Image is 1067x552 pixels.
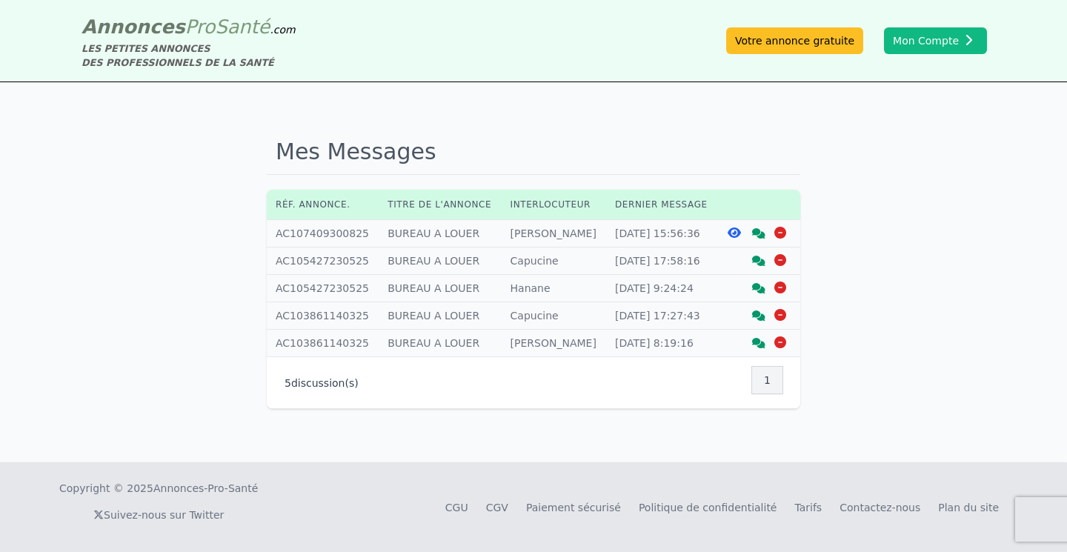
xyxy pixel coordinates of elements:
[502,220,606,247] td: [PERSON_NAME]
[606,302,717,330] td: [DATE] 17:27:43
[840,502,920,513] a: Contactez-nous
[752,256,765,266] i: Voir la discussion
[267,330,379,357] td: AC103861140325
[267,302,379,330] td: AC103861140325
[270,24,295,36] span: .com
[606,330,717,357] td: [DATE] 8:19:16
[486,502,508,513] a: CGV
[215,16,270,38] span: Santé
[774,309,786,321] i: Supprimer la discussion
[82,16,296,38] a: AnnoncesProSanté.com
[752,283,765,293] i: Voir la discussion
[774,336,786,348] i: Supprimer la discussion
[606,275,717,302] td: [DATE] 9:24:24
[728,227,741,239] i: Voir l'annonce
[774,227,786,239] i: Supprimer la discussion
[502,330,606,357] td: [PERSON_NAME]
[938,502,999,513] a: Plan du site
[639,502,777,513] a: Politique de confidentialité
[379,190,501,220] th: Titre de l'annonce
[752,338,765,348] i: Voir la discussion
[774,254,786,266] i: Supprimer la discussion
[267,220,379,247] td: AC107409300825
[606,190,717,220] th: Dernier message
[884,27,987,54] button: Mon Compte
[185,16,216,38] span: Pro
[379,330,501,357] td: BUREAU A LOUER
[774,282,786,293] i: Supprimer la discussion
[752,310,765,321] i: Voir la discussion
[502,190,606,220] th: Interlocuteur
[526,502,621,513] a: Paiement sécurisé
[606,220,717,247] td: [DATE] 15:56:36
[752,228,765,239] i: Voir la discussion
[379,302,501,330] td: BUREAU A LOUER
[153,481,258,496] a: Annonces-Pro-Santé
[267,190,379,220] th: Réf. annonce.
[285,376,359,390] p: discussion(s)
[59,481,258,496] div: Copyright © 2025
[764,373,771,388] span: 1
[794,502,822,513] a: Tarifs
[502,302,606,330] td: Capucine
[267,130,800,175] h1: Mes Messages
[379,220,501,247] td: BUREAU A LOUER
[502,275,606,302] td: Hanane
[93,509,224,521] a: Suivez-nous sur Twitter
[379,247,501,275] td: BUREAU A LOUER
[267,247,379,275] td: AC105427230525
[379,275,501,302] td: BUREAU A LOUER
[285,377,291,389] span: 5
[267,275,379,302] td: AC105427230525
[752,366,782,394] nav: Pagination
[502,247,606,275] td: Capucine
[82,16,185,38] span: Annonces
[726,27,863,54] a: Votre annonce gratuite
[82,41,296,70] div: LES PETITES ANNONCES DES PROFESSIONNELS DE LA SANTÉ
[606,247,717,275] td: [DATE] 17:58:16
[445,502,468,513] a: CGU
